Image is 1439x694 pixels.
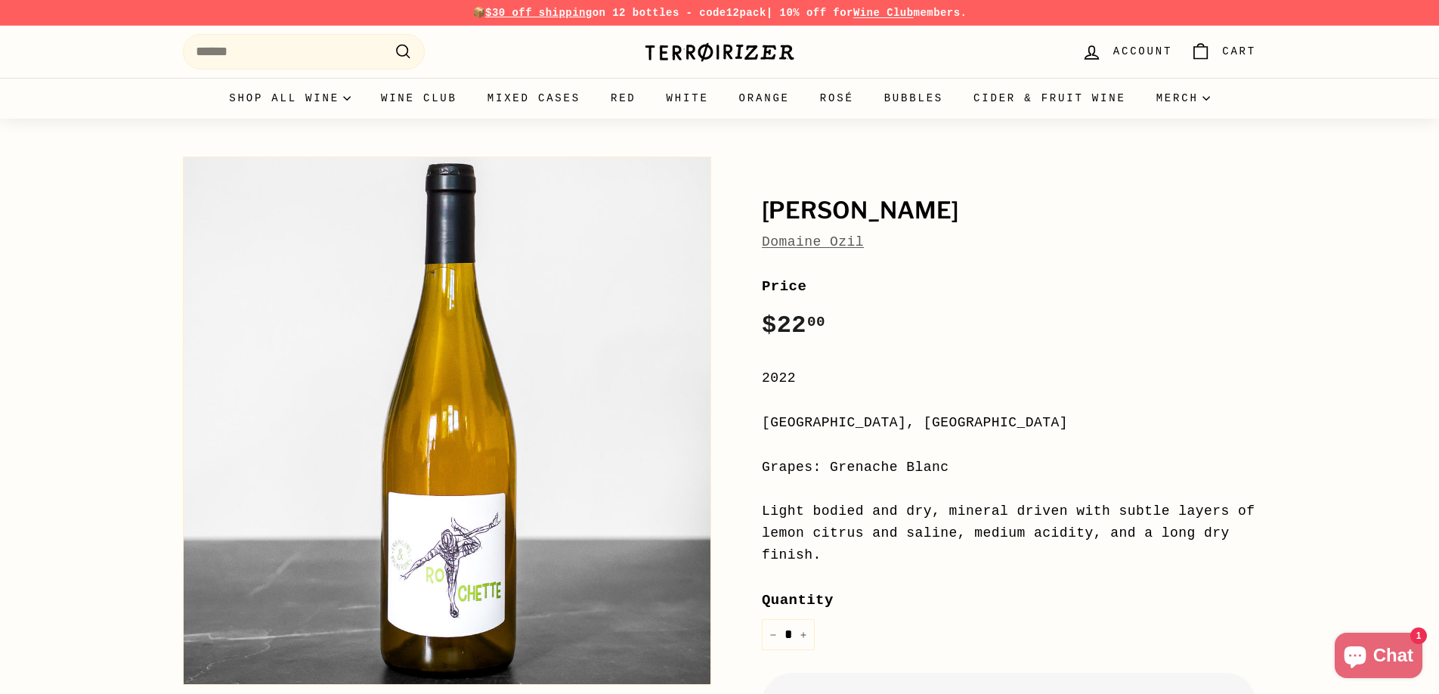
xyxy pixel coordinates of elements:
[792,619,815,650] button: Increase item quantity by one
[762,412,1256,434] div: [GEOGRAPHIC_DATA], [GEOGRAPHIC_DATA]
[1330,633,1427,682] inbox-online-store-chat: Shopify online store chat
[869,78,958,119] a: Bubbles
[762,198,1256,224] h1: [PERSON_NAME]
[651,78,724,119] a: White
[366,78,472,119] a: Wine Club
[153,78,1286,119] div: Primary
[214,78,366,119] summary: Shop all wine
[472,78,596,119] a: Mixed Cases
[958,78,1141,119] a: Cider & Fruit Wine
[1181,29,1265,74] a: Cart
[726,7,766,19] strong: 12pack
[762,367,1256,389] div: 2022
[485,7,593,19] span: $30 off shipping
[596,78,651,119] a: Red
[762,500,1256,565] div: Light bodied and dry, mineral driven with subtle layers of lemon citrus and saline, medium acidit...
[853,7,914,19] a: Wine Club
[762,457,1256,479] div: Grapes: Grenache Blanc
[1141,78,1225,119] summary: Merch
[762,619,815,650] input: quantity
[183,5,1256,21] p: 📦 on 12 bottles - code | 10% off for members.
[762,589,1256,612] label: Quantity
[184,157,710,684] img: Rochette
[1222,43,1256,60] span: Cart
[1072,29,1181,74] a: Account
[805,78,869,119] a: Rosé
[762,275,1256,298] label: Price
[1113,43,1172,60] span: Account
[724,78,805,119] a: Orange
[762,311,825,339] span: $22
[762,234,864,249] a: Domaine Ozil
[807,314,825,330] sup: 00
[762,619,784,650] button: Reduce item quantity by one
